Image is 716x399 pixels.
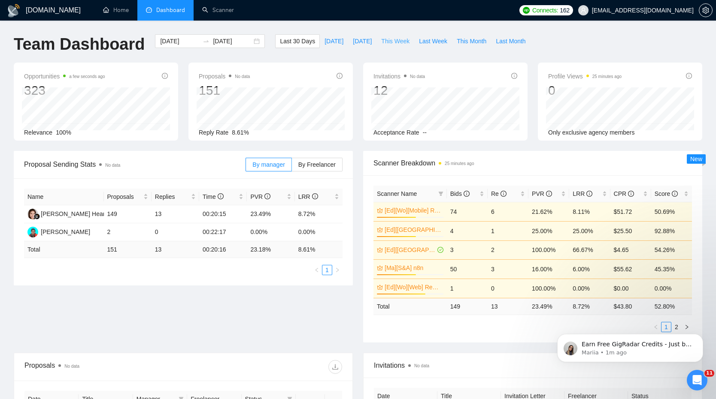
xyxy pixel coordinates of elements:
[199,223,247,241] td: 00:22:17
[690,156,702,162] span: New
[610,259,651,279] td: $55.62
[104,189,152,205] th: Proposals
[488,202,528,221] td: 6
[322,265,332,275] a: 1
[156,6,185,14] span: Dashboard
[374,360,692,371] span: Invitations
[651,221,692,240] td: 92.88%
[592,74,622,79] time: 25 minutes ago
[447,221,488,240] td: 4
[699,7,712,14] span: setting
[488,279,528,298] td: 0
[373,158,692,168] span: Scanner Breakdown
[528,240,569,259] td: 100.00%
[69,74,105,79] time: a few seconds ago
[569,279,610,298] td: 0.00%
[104,223,152,241] td: 2
[651,279,692,298] td: 0.00%
[651,240,692,259] td: 54.26%
[280,36,315,46] span: Last 30 Days
[104,205,152,223] td: 149
[24,159,246,170] span: Proposal Sending Stats
[314,267,319,273] span: left
[488,298,528,315] td: 13
[152,205,199,223] td: 13
[105,163,120,168] span: No data
[464,191,470,197] span: info-circle
[348,34,376,48] button: [DATE]
[24,71,105,81] span: Opportunities
[457,36,486,46] span: This Month
[447,202,488,221] td: 74
[56,129,71,136] span: 100%
[610,298,651,315] td: $ 43.80
[199,71,250,81] span: Proposals
[27,210,106,217] a: KH[PERSON_NAME] Heart
[218,193,224,199] span: info-circle
[488,240,528,259] td: 2
[628,191,634,197] span: info-circle
[699,3,713,17] button: setting
[491,34,530,48] button: Last Month
[103,6,129,14] a: homeHome
[298,193,318,200] span: LRR
[569,298,610,315] td: 8.72 %
[573,190,592,197] span: LRR
[532,6,558,15] span: Connects:
[377,265,383,271] span: crown
[437,247,443,253] span: check-circle
[385,225,442,234] a: [Ed][[GEOGRAPHIC_DATA]][Web] React + Next.js
[511,73,517,79] span: info-circle
[560,6,569,15] span: 162
[203,193,223,200] span: Time
[203,38,209,45] span: swap-right
[24,129,52,136] span: Relevance
[34,213,40,219] img: gigradar-bm.png
[24,82,105,99] div: 323
[295,223,343,241] td: 0.00%
[528,221,569,240] td: 25.00%
[235,74,250,79] span: No data
[152,189,199,205] th: Replies
[610,279,651,298] td: $0.00
[385,206,442,215] a: [Ed][Wo][Mobile] React Native
[152,241,199,258] td: 13
[377,247,383,253] span: crown
[7,4,21,18] img: logo
[447,240,488,259] td: 3
[447,259,488,279] td: 50
[586,191,592,197] span: info-circle
[41,209,106,219] div: [PERSON_NAME] Heart
[385,263,442,273] a: [Ma][S&A] n8n
[329,363,342,370] span: download
[199,82,250,99] div: 151
[320,34,348,48] button: [DATE]
[295,205,343,223] td: 8.72%
[275,34,320,48] button: Last 30 Days
[24,241,104,258] td: Total
[544,316,716,376] iframe: Intercom notifications message
[437,187,445,200] span: filter
[501,191,507,197] span: info-circle
[528,202,569,221] td: 21.62%
[332,265,343,275] li: Next Page
[27,228,90,235] a: MT[PERSON_NAME]
[247,205,294,223] td: 23.49%
[152,223,199,241] td: 0
[414,363,429,368] span: No data
[332,265,343,275] button: right
[199,205,247,223] td: 00:20:15
[614,190,634,197] span: CPR
[335,267,340,273] span: right
[447,279,488,298] td: 1
[155,192,189,201] span: Replies
[651,259,692,279] td: 45.35%
[377,227,383,233] span: crown
[532,190,552,197] span: PVR
[232,129,249,136] span: 8.61%
[548,71,622,81] span: Profile Views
